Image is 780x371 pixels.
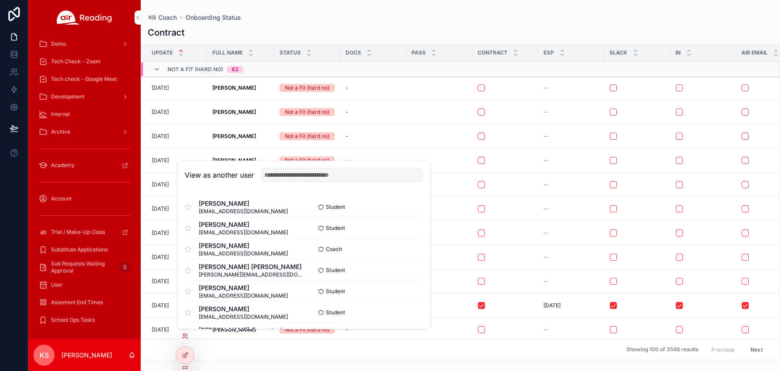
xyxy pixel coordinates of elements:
a: [DATE] [152,254,202,261]
span: - [346,84,348,91]
span: -- [543,254,549,261]
p: [DATE] [152,205,169,212]
a: Not a Fit (hard no) [280,156,335,164]
p: [DATE] [152,278,169,285]
span: Sub Requests Waiting Approval [51,260,116,274]
span: Substitute Applications [51,246,108,253]
span: Archive [51,128,70,135]
a: Onboarding Status [186,13,241,22]
a: - [346,326,401,333]
span: [EMAIL_ADDRESS][DOMAIN_NAME] [199,292,288,299]
a: [DATE] [152,84,202,91]
span: User [51,281,63,288]
span: [PERSON_NAME] [199,305,288,313]
span: Tech check - Google Meet [51,76,117,83]
span: Coach [326,246,342,253]
span: Air Email [741,49,768,56]
span: [PERSON_NAME] [PERSON_NAME] [199,262,304,271]
span: School Ops Tasks [51,316,95,324]
span: Account [51,195,72,202]
a: Not a Fit (hard no) [280,326,335,334]
a: -- [543,205,599,212]
div: Not a Fit (hard no) [285,108,329,116]
a: -- [543,133,599,140]
img: App logo [57,11,112,25]
a: Coach [148,13,177,22]
div: Not a Fit (hard no) [285,84,329,92]
a: [PERSON_NAME] [212,157,269,164]
a: -- [543,326,599,333]
div: Not a Fit (hard no) [285,156,329,164]
a: Tech check - Google Meet [33,71,135,87]
div: scrollable content [28,35,141,339]
a: -- [543,254,599,261]
span: Student [326,309,345,316]
span: Tech Check - Zoom [51,58,101,65]
span: Not a Fit (hard no) [168,66,223,73]
a: Substitute Applications [33,242,135,258]
span: Coach [158,13,177,22]
span: Exp [543,49,554,56]
span: Demo [51,40,66,47]
span: -- [543,109,549,116]
a: [DATE] [152,229,202,236]
span: Development [51,93,84,100]
a: Archive [33,124,135,140]
a: [DATE] [152,157,202,164]
span: -- [543,205,549,212]
span: Assement End Times [51,299,103,306]
span: -- [543,278,549,285]
a: -- [543,181,599,188]
span: [PERSON_NAME] [199,284,288,292]
span: - [346,109,348,116]
span: [PERSON_NAME] [199,199,288,208]
a: Not a Fit (hard no) [280,132,335,140]
a: Assement End Times [33,295,135,310]
span: Student [326,204,345,211]
span: [EMAIL_ADDRESS][DOMAIN_NAME] [199,208,288,215]
span: -- [543,157,549,164]
span: [EMAIL_ADDRESS][DOMAIN_NAME] [199,250,288,257]
a: - [346,157,401,164]
span: [EMAIL_ADDRESS][DOMAIN_NAME] [199,313,288,320]
span: [PERSON_NAME][EMAIL_ADDRESS][DOMAIN_NAME] [199,271,304,278]
a: -- [543,278,599,285]
p: [DATE] [152,133,169,140]
a: - [346,109,401,116]
a: Academy [33,157,135,173]
a: Development [33,89,135,105]
span: [PERSON_NAME] [199,241,288,250]
span: Full name [212,49,243,56]
a: [PERSON_NAME] [212,84,269,91]
a: [DATE] [152,278,202,285]
a: [DATE] [152,326,202,333]
strong: [PERSON_NAME] [212,84,256,91]
a: - [346,84,401,91]
a: -- [543,84,599,91]
span: -- [543,229,549,236]
span: - [346,133,348,140]
a: [DATE] [152,109,202,116]
a: Demo [33,36,135,52]
p: [DATE] [152,254,169,261]
a: -- [543,229,599,236]
span: Student [326,288,345,295]
a: School Ops Tasks [33,312,135,328]
span: -- [543,326,549,333]
a: [DATE] [543,302,599,309]
span: Contract [477,49,507,56]
strong: [PERSON_NAME] [212,109,256,115]
span: -- [543,84,549,91]
a: [PERSON_NAME] [212,326,269,333]
a: Internal [33,106,135,122]
span: -- [543,133,549,140]
p: [DATE] [152,109,169,116]
a: [PERSON_NAME] [212,133,269,140]
iframe: Spotlight [1,42,17,58]
a: User [33,277,135,293]
span: [DATE] [543,302,561,309]
p: [DATE] [152,181,169,188]
span: Internal [51,111,70,118]
a: Not a Fit (hard no) [280,84,335,92]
